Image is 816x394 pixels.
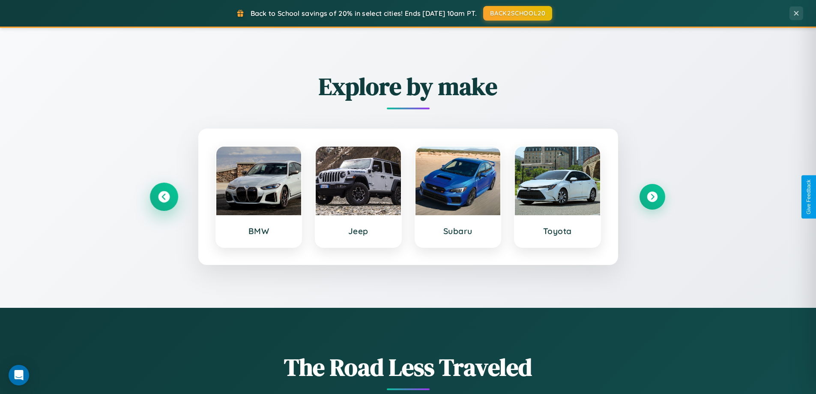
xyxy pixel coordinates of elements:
div: Give Feedback [806,180,812,214]
h1: The Road Less Traveled [151,351,665,384]
h3: Jeep [324,226,392,236]
h2: Explore by make [151,70,665,103]
h3: BMW [225,226,293,236]
span: Back to School savings of 20% in select cities! Ends [DATE] 10am PT. [251,9,477,18]
h3: Toyota [523,226,592,236]
div: Open Intercom Messenger [9,365,29,385]
h3: Subaru [424,226,492,236]
button: BACK2SCHOOL20 [483,6,552,21]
